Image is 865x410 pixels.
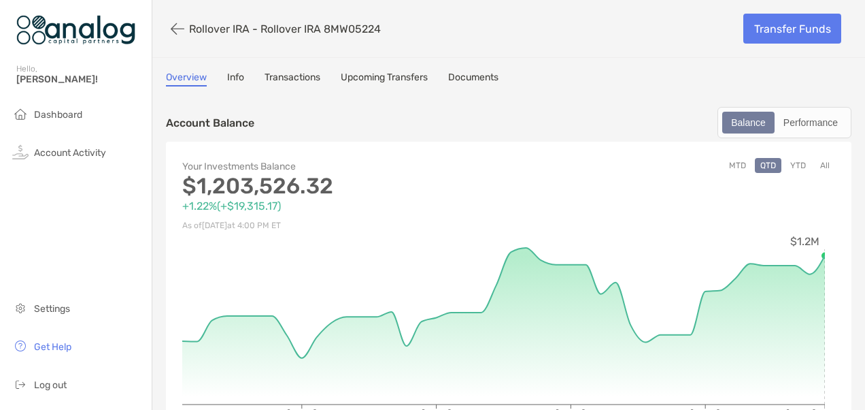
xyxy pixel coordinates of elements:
[776,113,845,132] div: Performance
[724,158,751,173] button: MTD
[34,147,106,159] span: Account Activity
[166,72,207,86] a: Overview
[743,14,841,44] a: Transfer Funds
[448,72,498,86] a: Documents
[755,158,781,173] button: QTD
[724,113,773,132] div: Balance
[16,74,143,85] span: [PERSON_NAME]!
[785,158,811,173] button: YTD
[182,178,509,195] p: $1,203,526.32
[341,72,428,86] a: Upcoming Transfers
[815,158,835,173] button: All
[790,235,819,248] tspan: $1.2M
[265,72,320,86] a: Transactions
[717,107,851,138] div: segmented control
[34,341,71,353] span: Get Help
[166,114,254,131] p: Account Balance
[12,106,29,122] img: household icon
[34,379,67,391] span: Log out
[182,217,509,234] p: As of [DATE] at 4:00 PM ET
[12,144,29,160] img: activity icon
[12,300,29,316] img: settings icon
[182,158,509,175] p: Your Investments Balance
[12,376,29,392] img: logout icon
[34,303,70,315] span: Settings
[34,109,82,121] span: Dashboard
[227,72,244,86] a: Info
[182,198,509,215] p: +1.22% ( +$19,315.17 )
[189,22,381,35] p: Rollover IRA - Rollover IRA 8MW05224
[12,338,29,354] img: get-help icon
[16,5,135,54] img: Zoe Logo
